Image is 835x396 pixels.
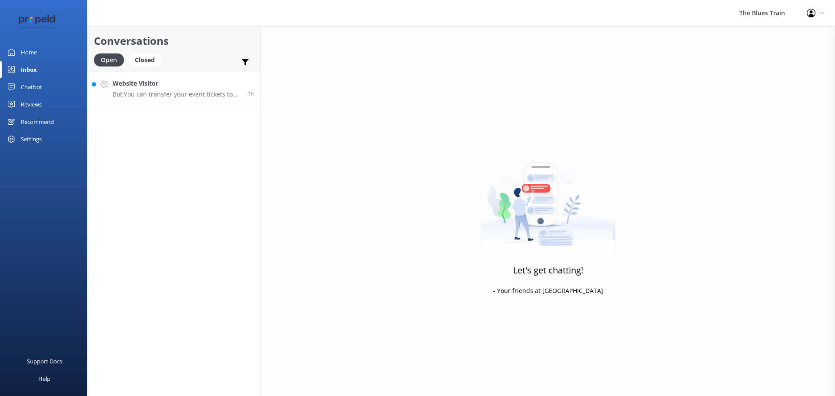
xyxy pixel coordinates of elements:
p: - Your friends at [GEOGRAPHIC_DATA] [493,286,603,296]
h3: Let's get chatting! [513,263,583,277]
h2: Conversations [94,33,254,49]
a: Website VisitorBot:You can transfer your event tickets to another date within the same season. Pl... [87,72,261,104]
p: Bot: You can transfer your event tickets to another date within the same season. Please contact o... [113,90,241,98]
div: Home [21,43,37,61]
div: Open [94,53,124,67]
div: Recommend [21,113,54,130]
img: 12-1677471078.png [13,15,63,29]
div: Reviews [21,96,42,113]
div: Help [38,370,50,387]
h4: Website Visitor [113,79,241,88]
div: Settings [21,130,42,148]
div: Closed [128,53,161,67]
img: artwork of a man stealing a conversation from at giant smartphone [481,144,615,253]
a: Closed [128,55,166,64]
a: Open [94,55,128,64]
div: Inbox [21,61,37,78]
div: Support Docs [27,353,62,370]
div: Chatbot [21,78,42,96]
span: Sep 30 2025 11:11am (UTC +10:00) Australia/Sydney [247,90,254,97]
